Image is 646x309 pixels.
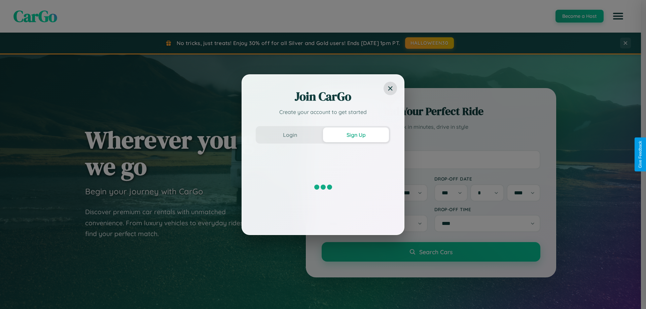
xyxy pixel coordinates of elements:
button: Login [257,127,323,142]
h2: Join CarGo [256,88,390,105]
div: Give Feedback [638,141,643,168]
iframe: Intercom live chat [7,286,23,302]
button: Sign Up [323,127,389,142]
p: Create your account to get started [256,108,390,116]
